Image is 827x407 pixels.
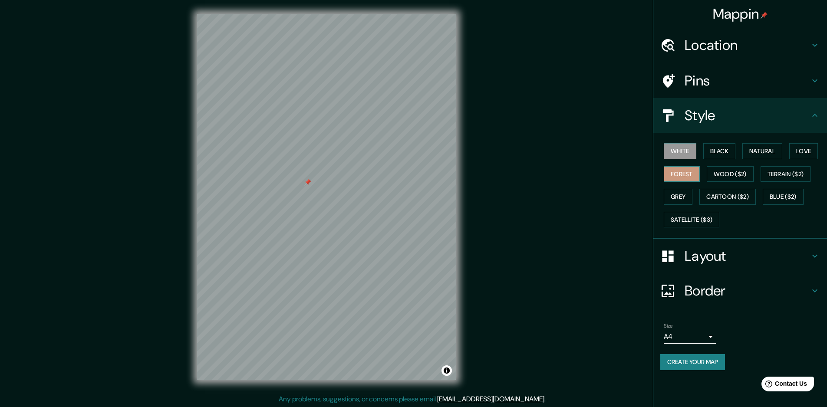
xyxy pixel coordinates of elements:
[653,273,827,308] div: Border
[685,72,810,89] h4: Pins
[664,322,673,330] label: Size
[660,354,725,370] button: Create your map
[761,166,811,182] button: Terrain ($2)
[653,98,827,133] div: Style
[546,394,547,404] div: .
[197,14,456,380] canvas: Map
[761,12,768,19] img: pin-icon.png
[742,143,782,159] button: Natural
[685,282,810,299] h4: Border
[664,189,692,205] button: Grey
[653,239,827,273] div: Layout
[685,107,810,124] h4: Style
[437,394,544,404] a: [EMAIL_ADDRESS][DOMAIN_NAME]
[750,373,817,397] iframe: Help widget launcher
[664,212,719,228] button: Satellite ($3)
[703,143,736,159] button: Black
[653,28,827,62] div: Location
[442,365,452,376] button: Toggle attribution
[664,143,696,159] button: White
[763,189,804,205] button: Blue ($2)
[685,247,810,265] h4: Layout
[653,63,827,98] div: Pins
[713,5,768,23] h4: Mappin
[707,166,754,182] button: Wood ($2)
[699,189,756,205] button: Cartoon ($2)
[547,394,549,404] div: .
[789,143,818,159] button: Love
[685,36,810,54] h4: Location
[664,330,716,344] div: A4
[664,166,700,182] button: Forest
[279,394,546,404] p: Any problems, suggestions, or concerns please email .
